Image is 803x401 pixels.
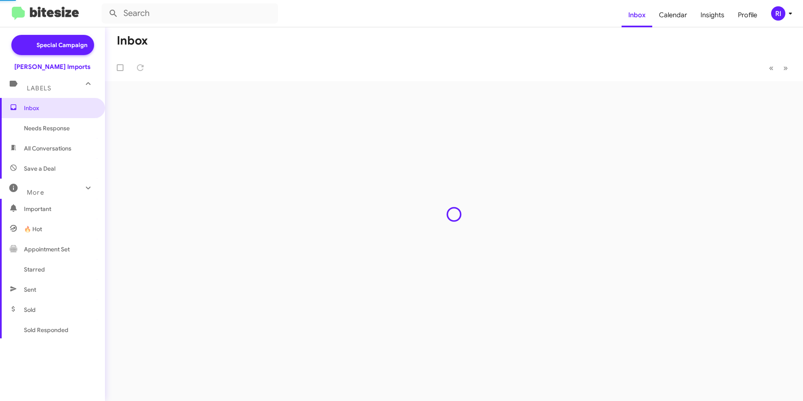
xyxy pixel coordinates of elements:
[769,63,774,73] span: «
[694,3,731,27] a: Insights
[771,6,785,21] div: RI
[27,84,51,92] span: Labels
[24,225,42,233] span: 🔥 Hot
[102,3,278,24] input: Search
[764,59,793,77] nav: Page navigation example
[24,104,95,112] span: Inbox
[24,326,68,334] span: Sold Responded
[24,144,71,153] span: All Conversations
[764,59,779,77] button: Previous
[24,285,36,294] span: Sent
[27,189,44,196] span: More
[24,265,45,274] span: Starred
[37,41,87,49] span: Special Campaign
[14,63,91,71] div: [PERSON_NAME] Imports
[24,306,36,314] span: Sold
[24,124,95,132] span: Needs Response
[783,63,788,73] span: »
[731,3,764,27] a: Profile
[24,164,55,173] span: Save a Deal
[24,205,95,213] span: Important
[117,34,148,47] h1: Inbox
[652,3,694,27] a: Calendar
[11,35,94,55] a: Special Campaign
[622,3,652,27] a: Inbox
[764,6,794,21] button: RI
[778,59,793,77] button: Next
[24,245,70,253] span: Appointment Set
